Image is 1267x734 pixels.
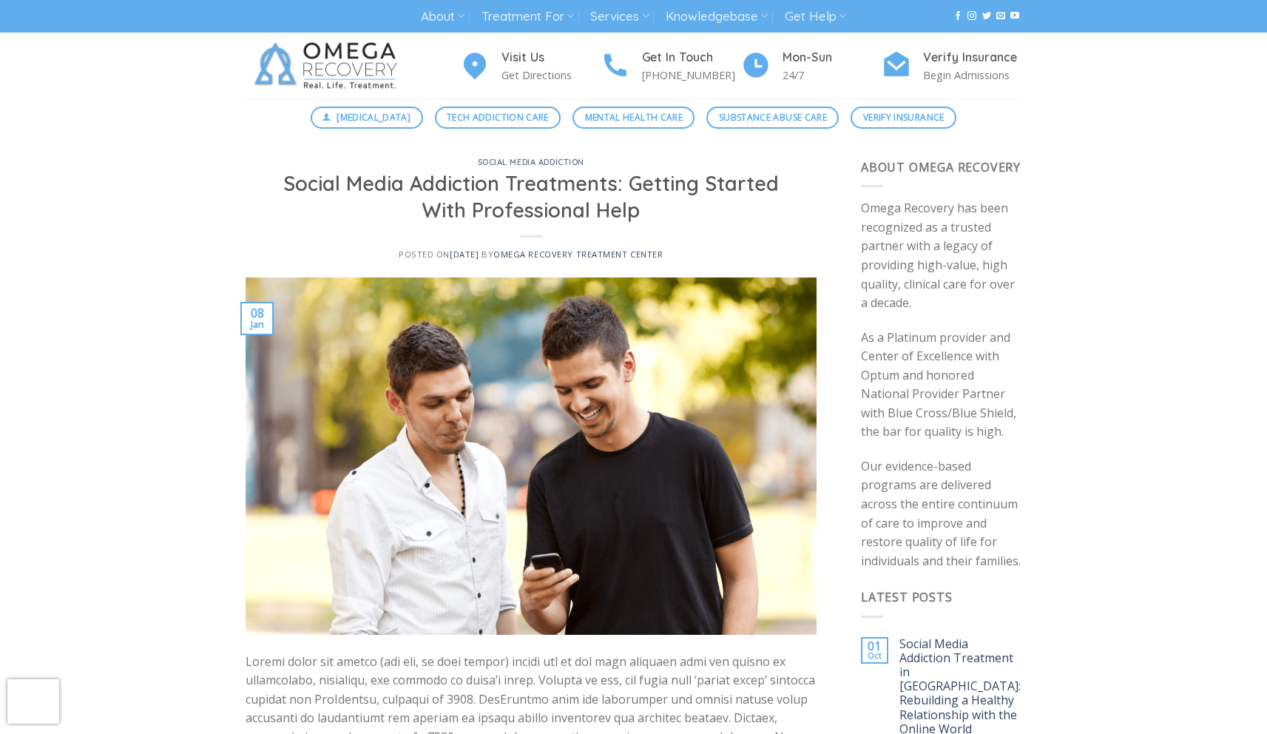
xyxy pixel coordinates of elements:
a: Follow on Twitter [982,11,991,21]
span: by [482,249,663,260]
p: Get Directions [501,67,601,84]
span: [MEDICAL_DATA] [337,110,410,124]
a: Verify Insurance Begin Admissions [882,48,1022,84]
img: Social Media Addiction Treatments [246,277,817,635]
p: Omega Recovery has been recognized as a trusted partner with a legacy of providing high-value, hi... [861,199,1022,313]
a: Knowledgebase [666,3,768,30]
a: Services [590,3,649,30]
h4: Get In Touch [642,48,741,67]
span: Verify Insurance [863,110,945,124]
a: Send us an email [996,11,1005,21]
a: Get In Touch [PHONE_NUMBER] [601,48,741,84]
span: Latest Posts [861,589,953,605]
a: Visit Us Get Directions [460,48,601,84]
img: Omega Recovery [246,33,412,99]
h4: Mon-Sun [783,48,882,67]
p: Begin Admissions [923,67,1022,84]
p: Our evidence-based programs are delivered across the entire continuum of care to improve and rest... [861,457,1022,571]
a: Get Help [785,3,846,30]
p: 24/7 [783,67,882,84]
span: Substance Abuse Care [719,110,827,124]
a: [MEDICAL_DATA] [311,107,423,129]
a: Verify Insurance [851,107,956,129]
a: Follow on Instagram [967,11,976,21]
a: social media addiction [478,157,584,167]
span: Mental Health Care [585,110,683,124]
a: Omega Recovery Treatment Center [493,249,663,260]
p: [PHONE_NUMBER] [642,67,741,84]
iframe: reCAPTCHA [7,679,59,724]
a: Treatment For [482,3,574,30]
a: Follow on Facebook [953,11,962,21]
h4: Visit Us [501,48,601,67]
p: As a Platinum provider and Center of Excellence with Optum and honored National Provider Partner ... [861,329,1022,442]
h4: Verify Insurance [923,48,1022,67]
span: Posted on [399,249,479,260]
span: About Omega Recovery [861,159,1021,175]
span: Tech Addiction Care [447,110,549,124]
a: Substance Abuse Care [706,107,839,129]
h1: Social Media Addiction Treatments: Getting Started With Professional Help [263,171,800,223]
a: [DATE] [450,249,479,260]
a: Mental Health Care [572,107,695,129]
a: About [421,3,464,30]
a: Tech Addiction Care [435,107,561,129]
a: Follow on YouTube [1010,11,1019,21]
